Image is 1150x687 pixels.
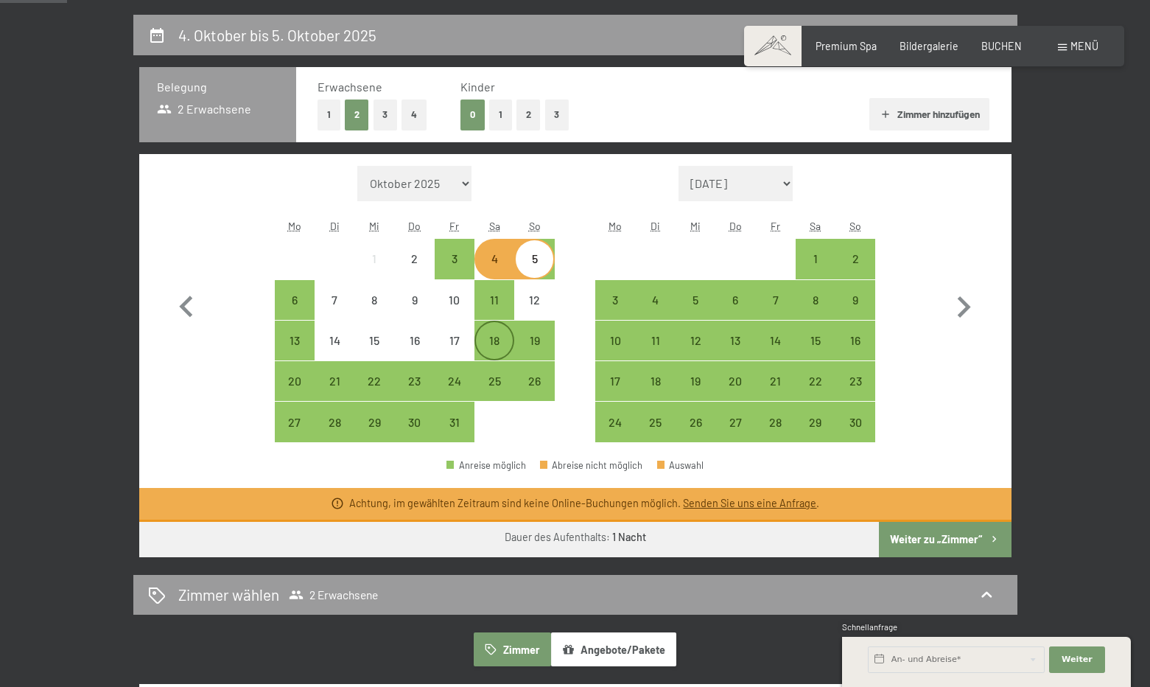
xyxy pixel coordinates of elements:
div: Anreise möglich [474,321,514,360]
div: Wed Oct 22 2025 [354,361,394,401]
div: Thu Nov 06 2025 [715,280,755,320]
div: Anreise möglich [676,361,715,401]
div: Anreise möglich [796,361,835,401]
button: Zimmer hinzufügen [869,98,989,130]
div: 6 [717,294,754,331]
div: 22 [797,375,834,412]
div: Anreise möglich [636,361,676,401]
span: Weiter [1062,654,1093,666]
div: Thu Oct 23 2025 [395,361,435,401]
div: Sun Nov 23 2025 [835,361,875,401]
button: 1 [489,100,512,130]
div: Anreise nicht möglich [315,280,354,320]
div: 12 [677,335,714,372]
div: Anreise möglich [446,461,526,470]
div: Wed Oct 01 2025 [354,239,394,279]
div: 27 [276,416,313,453]
div: Anreise möglich [676,321,715,360]
div: Tue Nov 25 2025 [636,402,676,442]
a: BUCHEN [981,40,1022,52]
abbr: Sonntag [849,220,861,232]
div: Mon Nov 17 2025 [595,361,635,401]
div: Tue Oct 21 2025 [315,361,354,401]
div: 22 [356,375,393,412]
div: 14 [757,335,793,372]
abbr: Mittwoch [369,220,379,232]
div: Tue Oct 28 2025 [315,402,354,442]
div: 26 [677,416,714,453]
div: 6 [276,294,313,331]
div: 21 [757,375,793,412]
div: Anreise möglich [595,402,635,442]
div: 5 [677,294,714,331]
button: 4 [402,100,427,130]
div: 3 [597,294,634,331]
div: 28 [757,416,793,453]
abbr: Donnerstag [729,220,742,232]
div: 10 [597,335,634,372]
div: Fri Oct 10 2025 [435,280,474,320]
div: Sat Nov 29 2025 [796,402,835,442]
button: 3 [374,100,398,130]
div: Dauer des Aufenthalts: [505,530,646,545]
div: 20 [276,375,313,412]
div: 11 [637,335,674,372]
div: Wed Oct 08 2025 [354,280,394,320]
div: Anreise möglich [755,402,795,442]
div: Anreise möglich [275,321,315,360]
div: 23 [837,375,874,412]
div: Mon Nov 03 2025 [595,280,635,320]
div: 17 [436,335,473,372]
div: Fri Oct 03 2025 [435,239,474,279]
span: Schnellanfrage [842,622,897,632]
div: 12 [516,294,553,331]
div: Sun Oct 19 2025 [514,321,554,360]
div: Anreise möglich [636,402,676,442]
div: Anreise möglich [796,402,835,442]
button: Angebote/Pakete [551,632,676,666]
div: Anreise möglich [755,321,795,360]
button: Vorheriger Monat [165,166,208,443]
div: Anreise möglich [435,239,474,279]
div: Mon Oct 20 2025 [275,361,315,401]
div: Achtung, im gewählten Zeitraum sind keine Online-Buchungen möglich. . [349,496,819,511]
div: Sat Nov 15 2025 [796,321,835,360]
div: 11 [476,294,513,331]
div: Anreise möglich [275,402,315,442]
div: Fri Oct 31 2025 [435,402,474,442]
div: Anreise möglich [796,280,835,320]
div: Wed Nov 26 2025 [676,402,715,442]
div: 3 [436,253,473,290]
div: Sat Oct 25 2025 [474,361,514,401]
div: Thu Oct 09 2025 [395,280,435,320]
div: 24 [436,375,473,412]
div: Sun Oct 26 2025 [514,361,554,401]
div: Anreise möglich [636,321,676,360]
div: Sun Nov 16 2025 [835,321,875,360]
div: Thu Nov 20 2025 [715,361,755,401]
div: 28 [316,416,353,453]
span: Erwachsene [318,80,382,94]
abbr: Freitag [449,220,459,232]
button: Zimmer [474,632,550,666]
h2: 4. Oktober bis 5. Oktober 2025 [178,26,376,44]
div: Anreise möglich [474,280,514,320]
div: 7 [757,294,793,331]
div: Fri Oct 17 2025 [435,321,474,360]
div: 1 [356,253,393,290]
div: 13 [276,335,313,372]
div: Anreise möglich [595,280,635,320]
div: Anreise möglich [835,239,875,279]
div: Mon Oct 13 2025 [275,321,315,360]
div: 26 [516,375,553,412]
button: Nächster Monat [942,166,985,443]
div: Fri Nov 28 2025 [755,402,795,442]
div: 21 [316,375,353,412]
div: 15 [797,335,834,372]
div: Anreise möglich [514,321,554,360]
span: 2 Erwachsene [289,587,378,602]
abbr: Samstag [489,220,500,232]
div: Mon Oct 27 2025 [275,402,315,442]
div: Anreise möglich [835,402,875,442]
div: Tue Nov 18 2025 [636,361,676,401]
